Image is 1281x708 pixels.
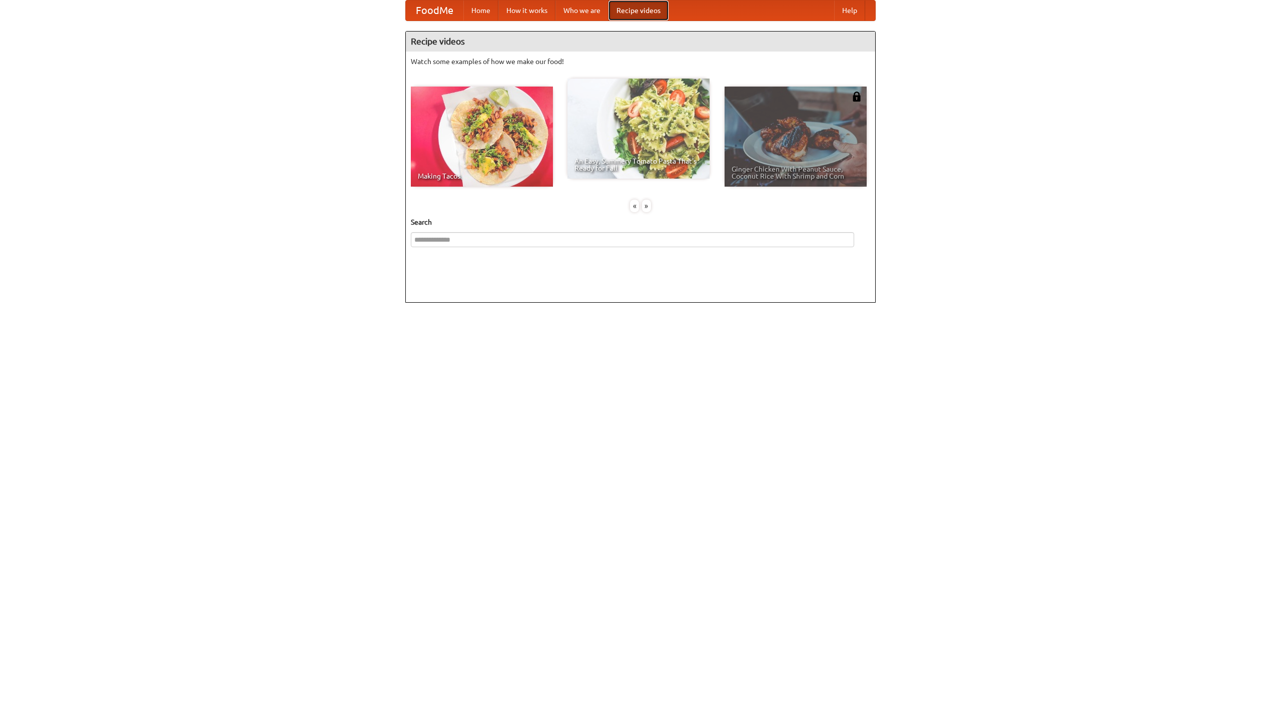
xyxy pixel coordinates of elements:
img: 483408.png [852,92,862,102]
span: An Easy, Summery Tomato Pasta That's Ready for Fall [574,158,703,172]
a: FoodMe [406,1,463,21]
a: Who we are [555,1,608,21]
p: Watch some examples of how we make our food! [411,57,870,67]
a: Help [834,1,865,21]
span: Making Tacos [418,173,546,180]
a: Making Tacos [411,87,553,187]
div: » [642,200,651,212]
h5: Search [411,217,870,227]
a: How it works [498,1,555,21]
div: « [630,200,639,212]
a: Home [463,1,498,21]
a: Recipe videos [608,1,669,21]
h4: Recipe videos [406,32,875,52]
a: An Easy, Summery Tomato Pasta That's Ready for Fall [567,79,710,179]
